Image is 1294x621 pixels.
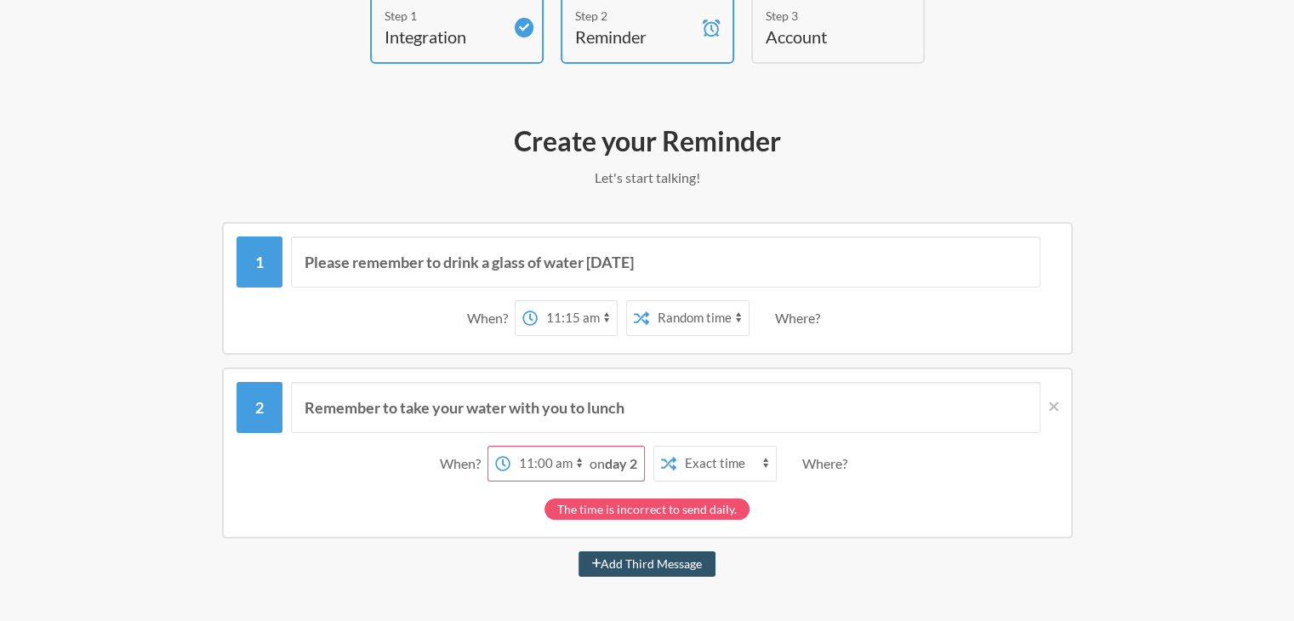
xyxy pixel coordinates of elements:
p: Let's start talking! [154,168,1141,188]
div: When? [440,446,487,481]
h4: Account [766,25,885,48]
h4: Integration [385,25,504,48]
input: Message [291,382,1040,433]
span: on [590,455,637,471]
div: Where? [775,300,827,336]
div: Where? [802,446,854,481]
strong: day 2 [605,455,637,471]
h4: Reminder [575,25,694,48]
h2: Create your Reminder [154,123,1141,159]
div: When? [467,300,515,336]
div: Step 2 [575,7,694,25]
div: The time is incorrect to send daily. [544,499,750,520]
button: Add Third Message [579,551,716,577]
input: Message [291,236,1040,288]
div: Step 1 [385,7,504,25]
div: Step 3 [766,7,885,25]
